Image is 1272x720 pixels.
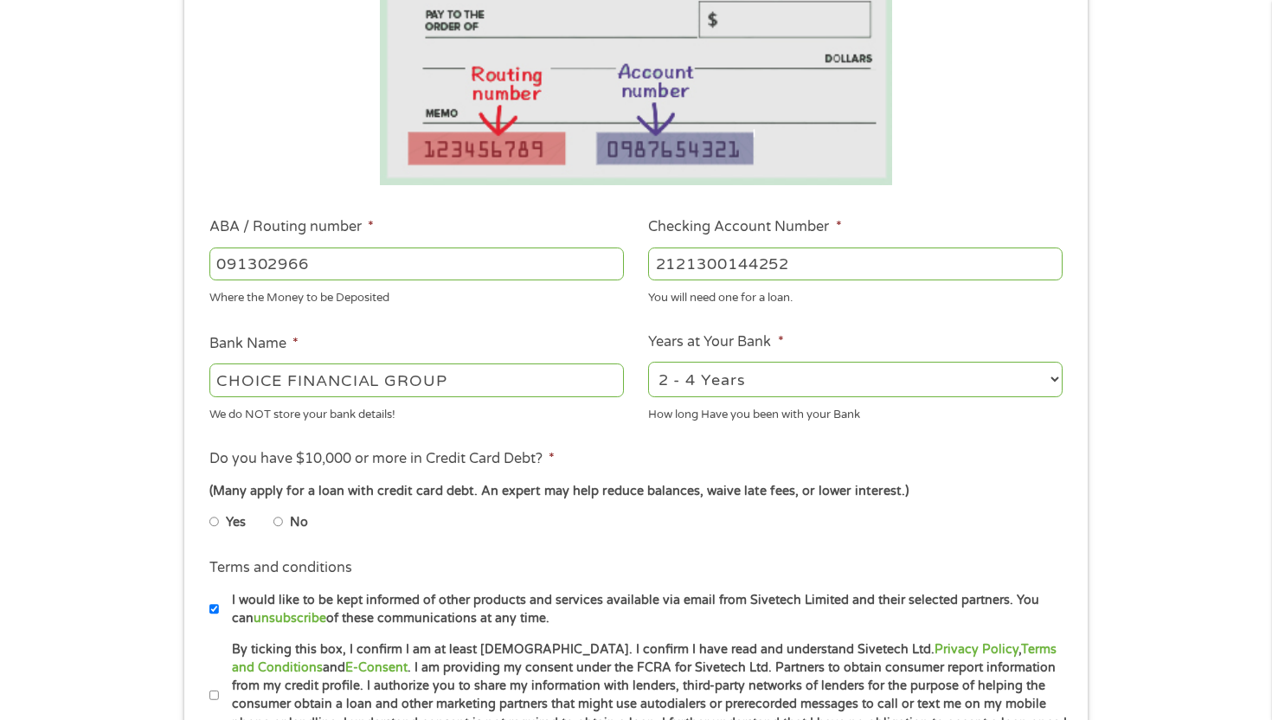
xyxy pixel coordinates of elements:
label: No [290,513,308,532]
div: How long Have you been with your Bank [648,400,1063,423]
label: Years at Your Bank [648,333,783,351]
div: We do NOT store your bank details! [209,400,624,423]
label: Bank Name [209,335,299,353]
label: Terms and conditions [209,559,352,577]
a: E-Consent [345,660,408,675]
div: You will need one for a loan. [648,284,1063,307]
label: Yes [226,513,246,532]
a: unsubscribe [254,611,326,626]
label: Checking Account Number [648,218,841,236]
a: Privacy Policy [935,642,1018,657]
div: Where the Money to be Deposited [209,284,624,307]
div: (Many apply for a loan with credit card debt. An expert may help reduce balances, waive late fees... [209,482,1063,501]
input: 345634636 [648,247,1063,280]
input: 263177916 [209,247,624,280]
label: I would like to be kept informed of other products and services available via email from Sivetech... [219,591,1068,628]
a: Terms and Conditions [232,642,1057,675]
label: Do you have $10,000 or more in Credit Card Debt? [209,450,555,468]
label: ABA / Routing number [209,218,374,236]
